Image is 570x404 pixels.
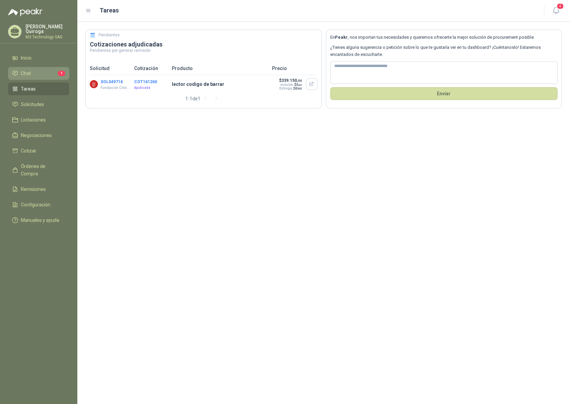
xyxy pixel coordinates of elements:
[99,32,120,38] h5: Pendientes
[8,67,69,80] a: Chat1
[26,24,69,34] p: [PERSON_NAME] Quiroga
[90,40,317,48] h3: Cotizaciones adjudicadas
[8,98,69,111] a: Solicitudes
[101,85,131,91] p: Fundación Clínica Shaio
[172,65,268,72] p: Producto
[134,65,168,72] p: Cotización
[185,93,222,104] div: 1 - 1 de 1
[8,198,69,211] a: Configuración
[21,201,50,208] span: Configuración
[280,83,293,87] div: Incluido
[279,87,302,90] p: Entrega:
[8,214,69,227] a: Manuales y ayuda
[335,35,348,40] b: Peakr
[58,71,65,76] span: 1
[8,52,69,64] a: Inicio
[21,132,52,139] span: Negociaciones
[330,44,558,58] p: ¿Tienes alguna sugerencia o petición sobre lo que te gustaría ver en tu dashboard? ¡Cuéntanoslo! ...
[21,70,31,77] span: Chat
[21,186,46,193] span: Remisiones
[8,8,42,16] img: Logo peakr
[8,144,69,157] a: Cotizar
[8,160,69,180] a: Órdenes de Compra
[293,87,302,90] span: 2 días
[172,80,268,88] p: lector codigo de barrar
[330,34,558,41] p: En , nos importan tus necesidades y queremos ofrecerte la mejor solución de procurement posible.
[21,163,63,177] span: Órdenes de Compra
[26,35,69,39] p: M3 Technology SAS
[90,65,130,72] p: Solicitud
[294,83,302,87] span: $
[134,85,168,91] p: Ajudicada
[21,101,44,108] span: Solicitudes
[298,83,302,87] span: ,00
[8,129,69,142] a: Negociaciones
[21,216,59,224] span: Manuales y ayuda
[90,48,317,53] p: Pendientes por generar remisión
[281,78,302,83] span: 339.150
[100,6,119,15] h1: Tareas
[8,113,69,126] a: Licitaciones
[21,85,36,93] span: Tareas
[330,87,558,100] button: Envíar
[279,78,302,83] p: $
[8,183,69,196] a: Remisiones
[557,3,564,9] span: 4
[90,80,98,88] img: Company Logo
[297,79,302,82] span: ,00
[21,54,32,62] span: Inicio
[550,5,562,17] button: 4
[296,83,302,87] span: 0
[21,116,46,124] span: Licitaciones
[21,147,36,155] span: Cotizar
[272,65,317,72] p: Precio
[8,82,69,95] a: Tareas
[101,79,123,84] button: SOL049716
[134,79,157,84] button: COT161260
